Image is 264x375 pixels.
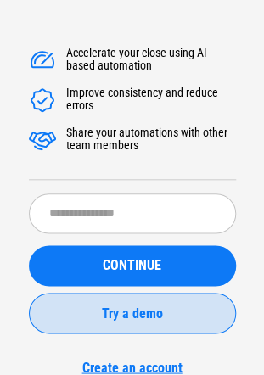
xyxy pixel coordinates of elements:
img: Accelerate [29,87,56,114]
img: Accelerate [29,126,56,154]
button: Try a demo [29,293,236,333]
div: Share your automations with other team members [66,126,236,154]
div: Accelerate your close using AI based automation [66,47,236,74]
span: CONTINUE [103,259,161,272]
a: Create an account [29,359,236,375]
span: Try a demo [102,306,163,320]
div: Improve consistency and reduce errors [66,87,236,114]
img: Accelerate [29,47,56,74]
button: CONTINUE [29,245,236,286]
